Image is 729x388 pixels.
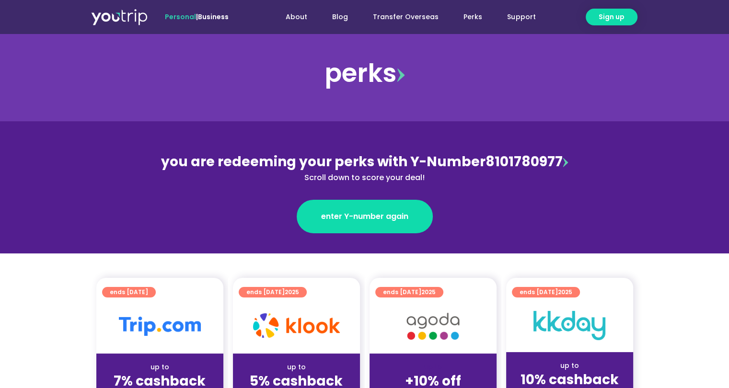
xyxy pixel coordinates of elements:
[241,362,352,372] div: up to
[383,287,436,297] span: ends [DATE]
[512,287,580,297] a: ends [DATE]2025
[161,152,486,171] span: you are redeeming your perks with Y-Number
[520,287,572,297] span: ends [DATE]
[104,362,216,372] div: up to
[320,8,360,26] a: Blog
[586,9,637,25] a: Sign up
[102,287,156,297] a: ends [DATE]
[273,8,320,26] a: About
[360,8,451,26] a: Transfer Overseas
[421,288,436,296] span: 2025
[110,287,148,297] span: ends [DATE]
[165,12,196,22] span: Personal
[285,288,299,296] span: 2025
[451,8,495,26] a: Perks
[165,12,229,22] span: |
[157,152,573,183] div: 8101780977
[239,287,307,297] a: ends [DATE]2025
[558,288,572,296] span: 2025
[599,12,625,22] span: Sign up
[246,287,299,297] span: ends [DATE]
[495,8,548,26] a: Support
[424,362,442,372] span: up to
[198,12,229,22] a: Business
[514,361,625,371] div: up to
[297,200,433,233] a: enter Y-number again
[157,172,573,183] div: Scroll down to score your deal!
[255,8,548,26] nav: Menu
[375,287,443,297] a: ends [DATE]2025
[321,211,408,222] span: enter Y-number again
